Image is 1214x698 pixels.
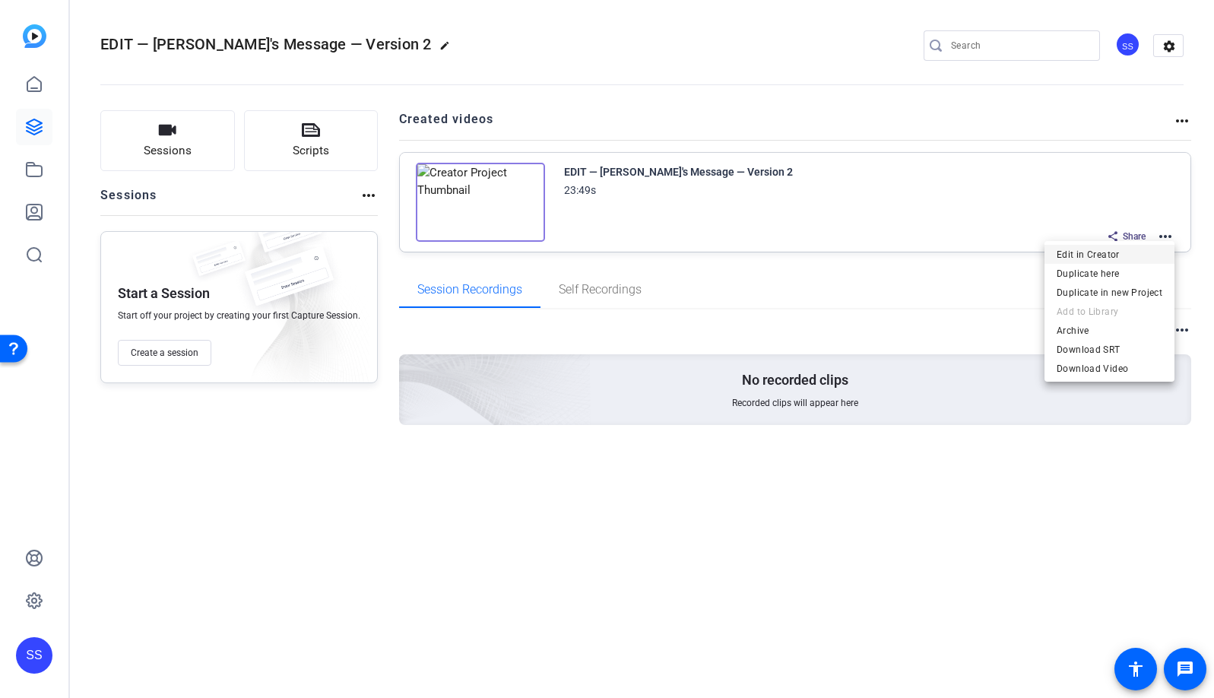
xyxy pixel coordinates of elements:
span: Download Video [1057,360,1162,378]
span: Edit in Creator [1057,246,1162,264]
span: Duplicate in new Project [1057,284,1162,302]
span: Archive [1057,322,1162,340]
span: Duplicate here [1057,265,1162,283]
span: Download SRT [1057,341,1162,359]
